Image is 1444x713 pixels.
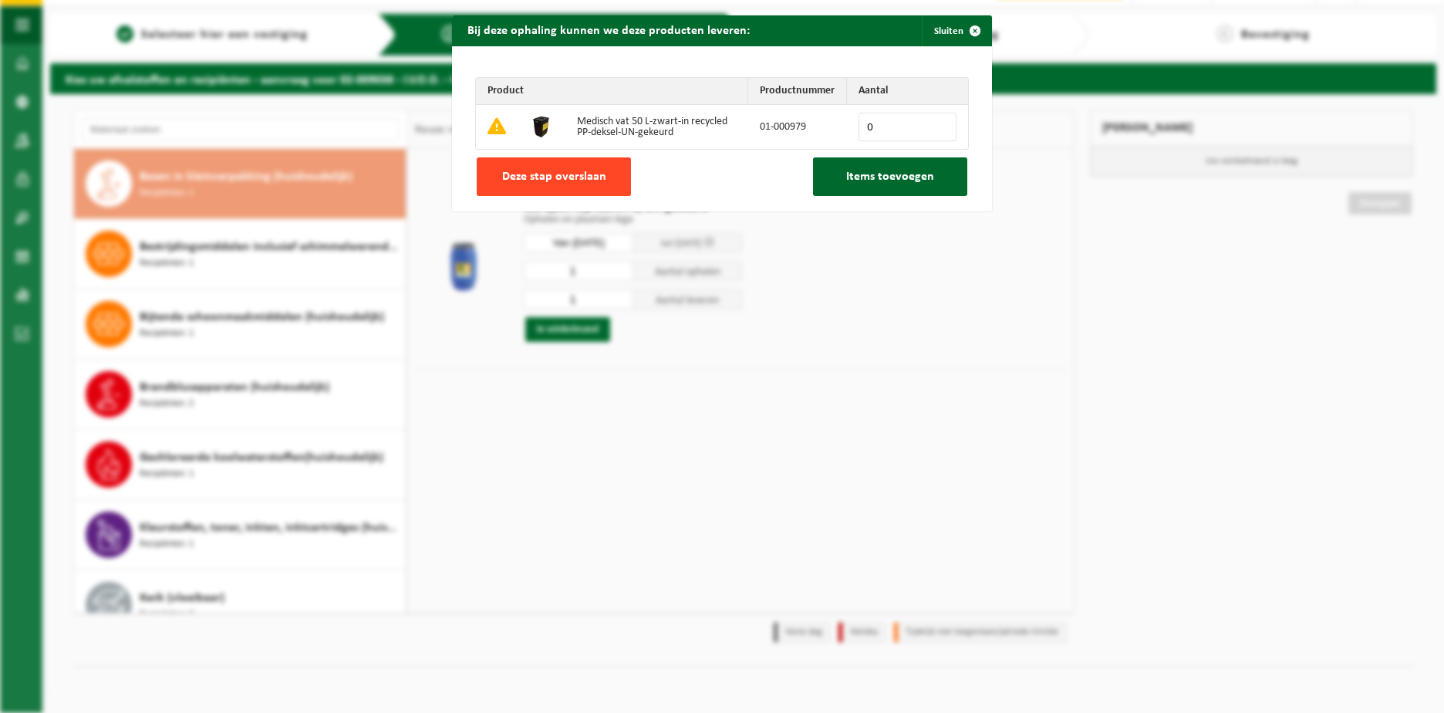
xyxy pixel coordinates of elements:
[847,78,968,105] th: Aantal
[529,113,554,138] img: 01-000979
[748,105,847,149] td: 01-000979
[502,171,606,183] span: Deze stap overslaan
[748,78,847,105] th: Productnummer
[813,157,967,196] button: Items toevoegen
[452,15,765,45] h2: Bij deze ophaling kunnen we deze producten leveren:
[922,15,990,46] button: Sluiten
[846,171,934,183] span: Items toevoegen
[476,78,748,105] th: Product
[477,157,631,196] button: Deze stap overslaan
[565,105,748,149] td: Medisch vat 50 L-zwart-in recycled PP-deksel-UN-gekeurd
